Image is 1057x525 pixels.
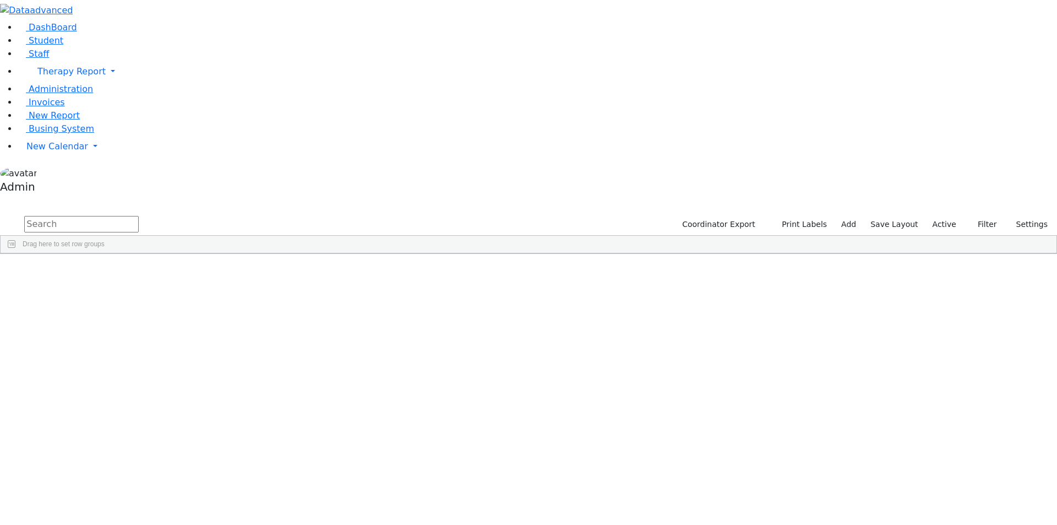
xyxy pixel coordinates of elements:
span: Administration [29,84,93,94]
span: Staff [29,48,49,59]
button: Filter [963,216,1002,233]
a: Busing System [18,123,94,134]
span: New Report [29,110,80,121]
input: Search [24,216,139,232]
span: Therapy Report [37,66,106,77]
a: Invoices [18,97,65,107]
button: Coordinator Export [675,216,760,233]
a: Therapy Report [18,61,1057,83]
a: New Report [18,110,80,121]
a: Student [18,35,63,46]
button: Print Labels [769,216,832,233]
label: Active [928,216,961,233]
span: DashBoard [29,22,77,33]
button: Save Layout [865,216,923,233]
a: New Calendar [18,136,1057,158]
a: Administration [18,84,93,94]
span: New Calendar [26,141,88,151]
a: DashBoard [18,22,77,33]
span: Drag here to set row groups [23,240,105,248]
span: Busing System [29,123,94,134]
span: Student [29,35,63,46]
a: Staff [18,48,49,59]
a: Add [836,216,861,233]
button: Settings [1002,216,1053,233]
span: Invoices [29,97,65,107]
